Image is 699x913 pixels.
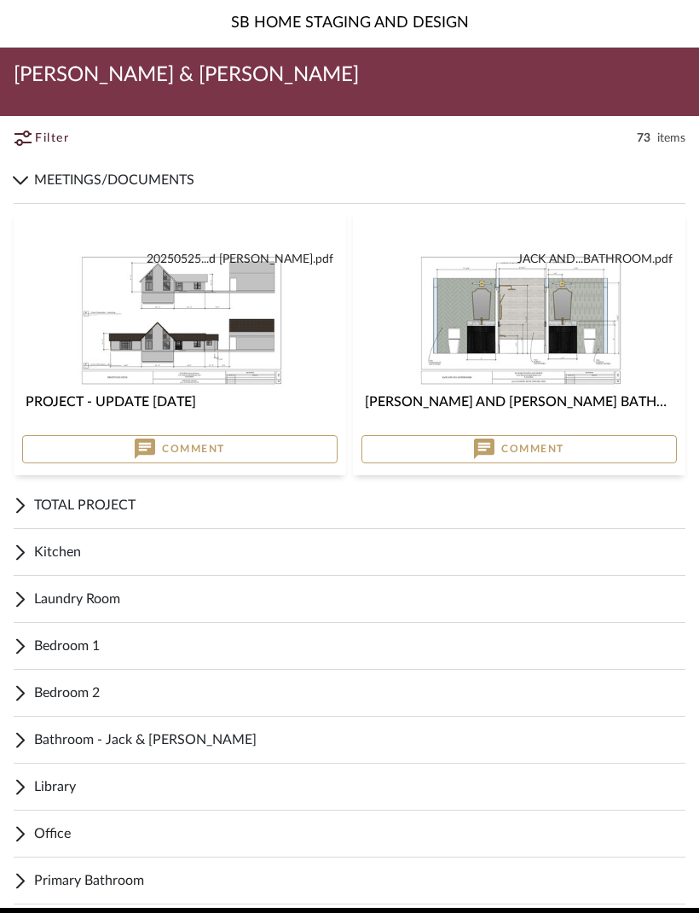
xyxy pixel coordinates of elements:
span: Bedroom 1 [34,636,685,656]
span: [PERSON_NAME] & [PERSON_NAME] [14,61,359,89]
span: Kitchen [34,542,685,562]
button: Filter [14,123,108,154]
span: Laundry Room [34,589,685,609]
button: Comment [361,435,677,464]
span: SB HOME STAGING AND DESIGN [231,12,469,35]
span: items [657,130,685,147]
div: MEETINGS/DOCUMENTS [14,204,685,482]
span: Primary Bathroom [34,870,685,891]
span: TOTAL PROJECT [34,495,685,515]
button: Comment [22,435,338,464]
img: Jack and Jill Bathrooms [412,251,627,390]
span: Library [34,776,685,797]
span: Bedroom 2 [34,683,685,703]
span: Filter [35,130,69,148]
span: Office [34,823,685,844]
button: 20250525...d [PERSON_NAME].pdf [147,251,333,269]
span: MEETINGS/DOCUMENTS [34,170,685,190]
span: Project - Update [DATE] [26,395,196,409]
button: JACK AND...BATHROOM.pdf [517,251,673,269]
img: Project - Update 06.17.25 [72,251,287,390]
span: 73 [637,130,650,147]
span: Comment [501,442,564,456]
span: Comment [162,442,225,456]
span: Bathroom - Jack & [PERSON_NAME] [34,730,685,750]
